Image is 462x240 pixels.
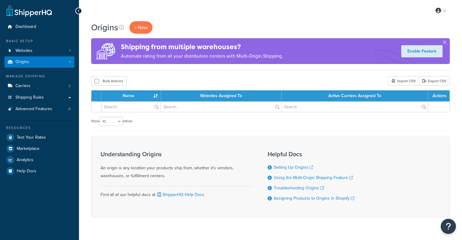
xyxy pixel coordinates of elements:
[5,56,74,68] a: Origins 1
[15,83,30,89] span: Carriers
[5,45,74,56] a: Websites 1
[15,59,29,65] span: Origins
[5,45,74,56] li: Websites
[17,135,46,140] span: Test Your Rates
[388,76,419,86] div: Import CSV
[274,164,313,171] a: Setting Up Origins
[419,76,450,86] a: Export CSV
[91,76,127,86] button: Bulk Actions
[428,90,450,101] th: Actions
[5,154,74,165] a: Analytics
[282,102,428,112] input: Search
[6,5,52,17] a: ShipperHQ Home
[5,39,74,44] div: Basic Setup
[156,191,204,198] a: ShipperHQ Help Docs
[68,106,70,112] span: 0
[17,169,36,174] span: Help Docs
[134,24,148,31] span: + New
[5,74,74,79] div: Manage Shipping
[91,22,118,33] h1: Origins
[69,59,70,65] span: 1
[17,146,39,151] span: Marketplace
[5,132,74,143] a: Test Your Rates
[161,102,281,112] input: Search
[5,166,74,177] a: Help Docs
[15,24,36,29] span: Dashboard
[274,185,324,191] a: Troubleshooting Origins
[5,80,74,92] li: Carriers
[5,80,74,92] a: Carriers 2
[5,103,74,115] li: Advanced Features
[5,125,74,130] div: Resources
[5,21,74,32] a: Dashboard
[100,117,122,126] select: Showentries
[15,95,44,100] span: Shipping Rules
[121,42,283,52] h4: Shipping from multiple warehouses?
[282,90,428,101] th: Active Carriers Assigned To
[15,106,52,112] span: Advanced Features
[161,90,282,101] th: Websites Assigned To
[5,103,74,115] a: Advanced Features 0
[5,56,74,68] li: Origins
[17,157,33,163] span: Analytics
[91,38,121,64] img: ad-origins-multi-dfa493678c5a35abed25fd24b4b8a3fa3505936ce257c16c00bdefe2f3200be3.png
[274,174,353,181] a: Using the Multi-Origin Shipping Feature
[121,52,283,60] p: Automate rating from all your distribution centers with Multi-Origin Shipping.
[69,48,70,53] span: 1
[129,21,152,34] a: + New
[268,151,354,157] h3: Helpful Docs
[101,90,161,101] th: Name
[5,143,74,154] a: Marketplace
[274,195,354,201] a: Assigning Products to Origins in Shopify
[101,151,252,180] div: An origin is any location your products ship from, whether it's vendors, warehouses, or fulfillme...
[15,48,33,53] span: Websites
[101,102,161,112] input: Search
[68,83,70,89] span: 2
[441,219,456,234] button: Open Resource Center
[91,117,132,126] label: Show entries
[401,45,443,57] a: Enable Feature
[101,186,252,199] div: Find all of our helpful docs at:
[5,92,74,103] a: Shipping Rules
[101,151,252,157] h3: Understanding Origins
